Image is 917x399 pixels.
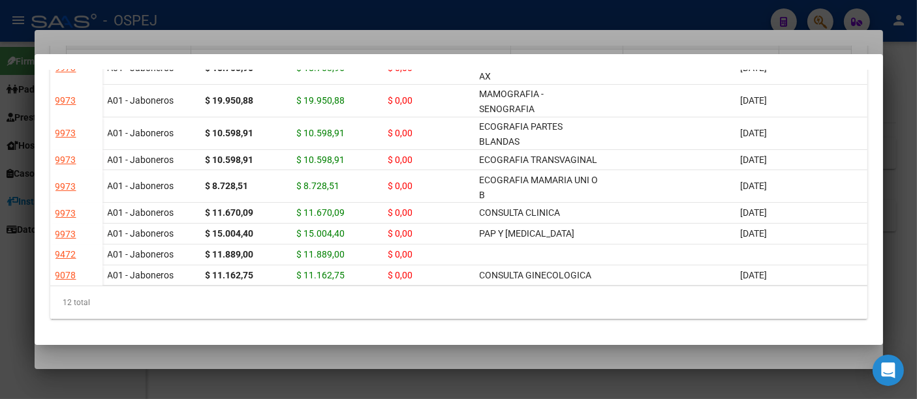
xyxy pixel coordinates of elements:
span: $ 0,00 [388,270,413,280]
div: Open Intercom Messenger [873,355,904,386]
span: ECOGRAFIA PARTES BLANDAS [480,121,563,147]
span: A01 - Jaboneros [108,249,174,259]
span: [DATE] [741,63,768,73]
span: [DATE] [741,207,768,218]
span: $ 11.670,09 [297,207,345,218]
div: 9973 [55,93,76,108]
div: 12 total [50,286,867,319]
strong: $ 18.703,96 [206,63,254,73]
span: $ 15.004,40 [297,228,345,239]
div: 9973 [55,227,76,242]
span: $ 0,00 [388,155,413,165]
span: $ 18.703,96 [297,63,345,73]
strong: $ 15.004,40 [206,228,254,239]
span: A01 - Jaboneros [108,181,174,191]
span: A01 - Jaboneros [108,207,174,218]
span: $ 0,00 [388,63,413,73]
span: A01 - Jaboneros [108,63,174,73]
span: $ 0,00 [388,207,413,218]
span: $ 11.162,75 [297,270,345,280]
span: A01 - Jaboneros [108,228,174,239]
span: $ 0,00 [388,249,413,259]
span: ECOGRAFIA MAMARIA UNI O B [480,175,598,200]
span: [DATE] [741,181,768,191]
strong: $ 10.598,91 [206,128,254,138]
strong: $ 11.162,75 [206,270,254,280]
span: $ 0,00 [388,181,413,191]
span: $ 0,00 [388,228,413,239]
div: 9973 [55,153,76,168]
span: $ 10.598,91 [297,155,345,165]
span: MAMOGRAFIA, PROYECCION AX [480,56,600,81]
div: 9472 [55,247,76,262]
span: [DATE] [741,155,768,165]
span: A01 - Jaboneros [108,155,174,165]
span: A01 - Jaboneros [108,128,174,138]
span: ECOGRAFIA TRANSVAGINAL [480,155,598,165]
span: $ 0,00 [388,95,413,106]
span: [DATE] [741,95,768,106]
span: PAP Y [MEDICAL_DATA] [480,228,575,239]
span: [DATE] [741,228,768,239]
span: CONSULTA GINECOLOGICA [480,270,592,280]
div: 9973 [55,126,76,141]
span: [DATE] [741,128,768,138]
strong: $ 19.950,88 [206,95,254,106]
span: CONSULTA CLINICA [480,207,561,218]
span: A01 - Jaboneros [108,270,174,280]
span: [DATE] [741,270,768,280]
span: $ 0,00 [388,128,413,138]
div: 9973 [55,179,76,194]
strong: $ 11.889,00 [206,249,254,259]
span: $ 10.598,91 [297,128,345,138]
span: $ 8.728,51 [297,181,340,191]
strong: $ 8.728,51 [206,181,249,191]
strong: $ 11.670,09 [206,207,254,218]
div: 9078 [55,268,76,283]
span: MAMOGRAFIA - SENOGRAFIA [480,89,544,114]
span: A01 - Jaboneros [108,95,174,106]
span: $ 11.889,00 [297,249,345,259]
strong: $ 10.598,91 [206,155,254,165]
div: 9973 [55,206,76,221]
span: $ 19.950,88 [297,95,345,106]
